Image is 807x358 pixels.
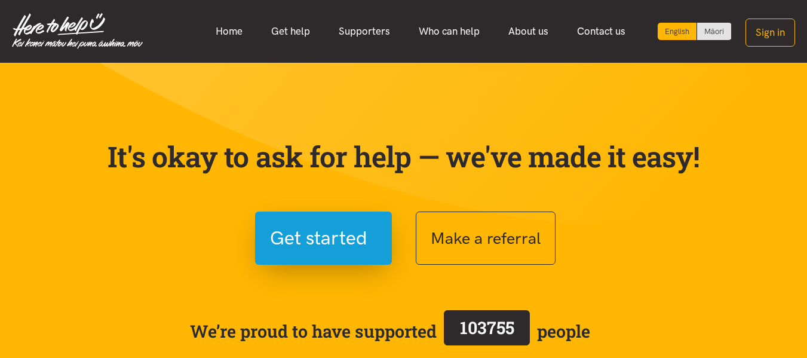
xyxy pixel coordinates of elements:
[494,19,563,44] a: About us
[745,19,795,47] button: Sign in
[460,316,514,339] span: 103755
[255,212,392,265] button: Get started
[190,308,590,354] span: We’re proud to have supported people
[324,19,404,44] a: Supporters
[416,212,556,265] button: Make a referral
[658,23,732,40] div: Language toggle
[437,308,537,354] a: 103755
[257,19,324,44] a: Get help
[201,19,257,44] a: Home
[12,13,143,49] img: Home
[404,19,494,44] a: Who can help
[270,223,367,253] span: Get started
[563,19,640,44] a: Contact us
[658,23,697,40] div: Current language
[697,23,731,40] a: Switch to Te Reo Māori
[105,139,702,174] p: It's okay to ask for help — we've made it easy!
